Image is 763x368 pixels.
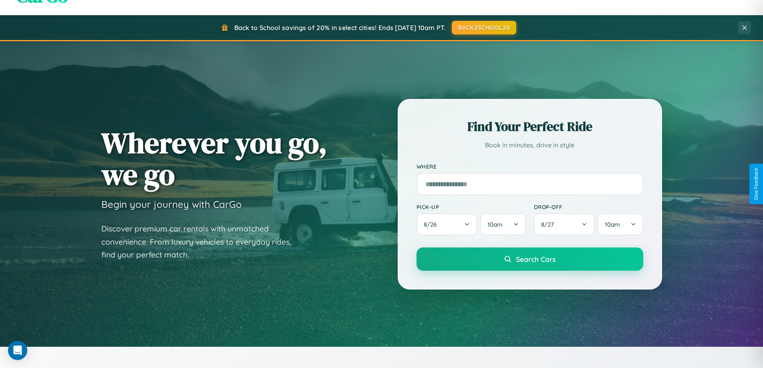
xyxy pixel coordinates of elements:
button: BACK2SCHOOL20 [452,21,516,34]
button: 10am [598,213,643,235]
p: Discover premium car rentals with unmatched convenience. From luxury vehicles to everyday rides, ... [101,222,302,261]
p: Book in minutes, drive in style [417,139,643,151]
div: Give Feedback [753,168,759,200]
button: Search Cars [417,247,643,271]
h3: Begin your journey with CarGo [101,198,242,210]
span: 10am [605,221,620,228]
span: 8 / 27 [541,221,558,228]
span: Back to School savings of 20% in select cities! Ends [DATE] 10am PT. [234,24,446,32]
label: Where [417,163,643,170]
label: Pick-up [417,203,526,210]
div: Open Intercom Messenger [8,341,27,360]
label: Drop-off [534,203,643,210]
span: 10am [487,221,503,228]
h1: Wherever you go, we go [101,127,327,190]
button: 8/27 [534,213,595,235]
button: 8/26 [417,213,477,235]
h2: Find Your Perfect Ride [417,118,643,135]
button: 10am [480,213,525,235]
span: 8 / 26 [424,221,441,228]
span: Search Cars [516,255,556,263]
